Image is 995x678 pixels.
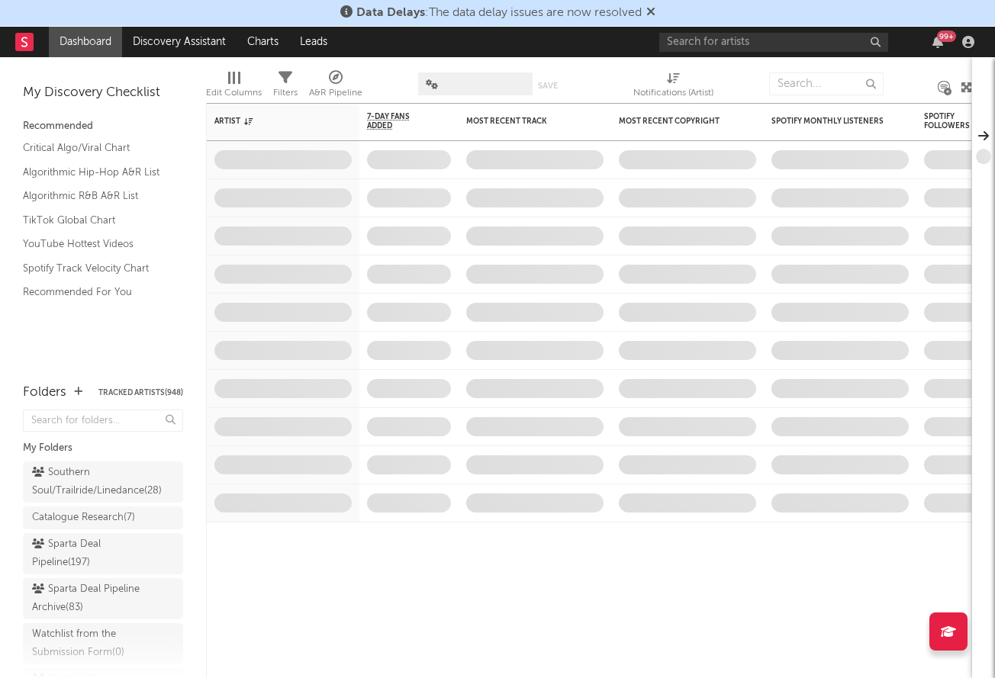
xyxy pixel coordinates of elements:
div: Recommended [23,117,183,136]
a: Algorithmic Hip-Hop A&R List [23,164,168,181]
a: Charts [237,27,289,57]
span: : The data delay issues are now resolved [356,7,642,19]
input: Search for artists [659,33,888,52]
div: Filters [273,65,298,109]
button: Tracked Artists(948) [98,389,183,397]
div: Catalogue Research ( 7 ) [32,509,135,527]
a: Critical Algo/Viral Chart [23,140,168,156]
div: Sparta Deal Pipeline ( 197 ) [32,535,140,572]
a: Leads [289,27,338,57]
a: Spotify Track Velocity Chart [23,260,168,277]
div: Southern Soul/Trailride/Linedance ( 28 ) [32,464,162,500]
span: Dismiss [646,7,655,19]
a: Watchlist from the Submission Form(0) [23,623,183,664]
div: Filters [273,84,298,102]
a: Sparta Deal Pipeline(197) [23,533,183,574]
a: Dashboard [49,27,122,57]
button: 99+ [932,36,943,48]
a: Sparta Deal Pipeline Archive(83) [23,578,183,619]
div: Spotify Monthly Listeners [771,117,886,126]
a: Southern Soul/Trailride/Linedance(28) [23,461,183,503]
a: Algorithmic R&B A&R List [23,188,168,204]
a: Recommended For You [23,284,168,300]
div: Most Recent Track [466,117,581,126]
input: Search for folders... [23,410,183,432]
div: Edit Columns [206,65,262,109]
div: Notifications (Artist) [633,84,713,102]
div: Artist [214,117,329,126]
a: Discovery Assistant [122,27,237,57]
div: Sparta Deal Pipeline Archive ( 83 ) [32,580,140,617]
span: 7-Day Fans Added [367,112,428,130]
a: YouTube Hottest Videos [23,236,168,252]
div: Notifications (Artist) [633,65,713,109]
a: Catalogue Research(7) [23,506,183,529]
div: 99 + [937,31,956,42]
span: Data Delays [356,7,425,19]
div: Most Recent Copyright [619,117,733,126]
div: A&R Pipeline [309,84,362,102]
div: A&R Pipeline [309,65,362,109]
div: Folders [23,384,66,402]
button: Save [538,82,558,90]
div: Spotify Followers [924,112,977,130]
a: TikTok Global Chart [23,212,168,229]
div: Edit Columns [206,84,262,102]
div: My Discovery Checklist [23,84,183,102]
input: Search... [769,72,884,95]
div: Watchlist from the Submission Form ( 0 ) [32,625,140,662]
div: My Folders [23,439,183,458]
